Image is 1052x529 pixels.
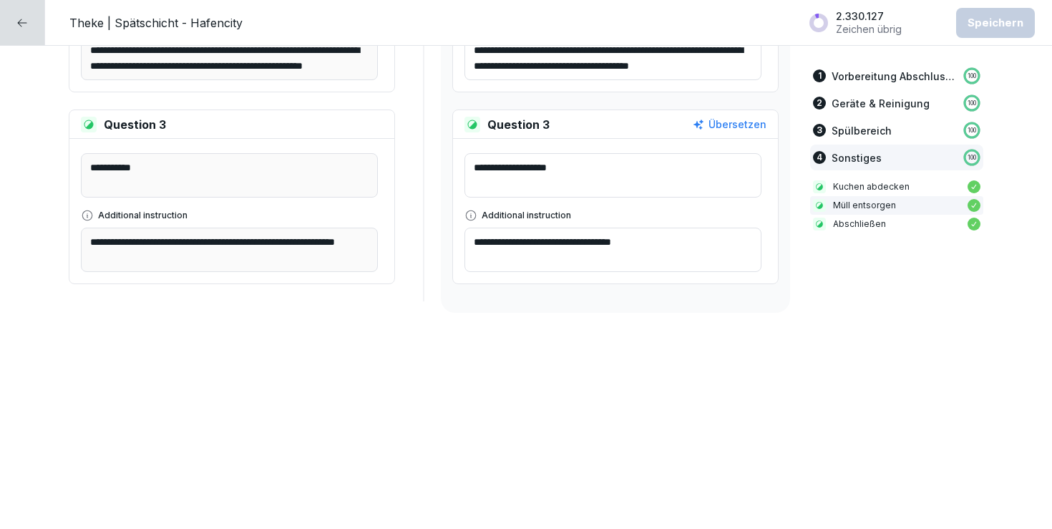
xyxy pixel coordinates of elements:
[833,180,960,193] p: Kuchen abdecken
[968,15,1023,31] div: Speichern
[832,69,956,84] p: Vorbereitung Abschluss (noch im laufenden Betrieb erledigen)
[693,117,766,132] button: Übersetzen
[104,116,166,133] p: Question 3
[832,150,882,165] p: Sonstiges
[487,116,550,133] p: Question 3
[813,151,826,164] div: 4
[968,126,976,135] p: 100
[832,123,892,138] p: Spülbereich
[813,69,826,82] div: 1
[833,218,960,230] p: Abschließen
[956,8,1035,38] button: Speichern
[833,199,960,212] p: Müll entsorgen
[813,124,826,137] div: 3
[968,99,976,107] p: 100
[832,96,930,111] p: Geräte & Reinigung
[813,97,826,110] div: 2
[836,23,902,36] p: Zeichen übrig
[69,14,243,31] p: Theke | Spätschicht - Hafencity
[98,209,187,222] p: Additional instruction
[482,209,571,222] p: Additional instruction
[968,72,976,80] p: 100
[836,10,902,23] p: 2.330.127
[968,153,976,162] p: 100
[802,4,943,41] button: 2.330.127Zeichen übrig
